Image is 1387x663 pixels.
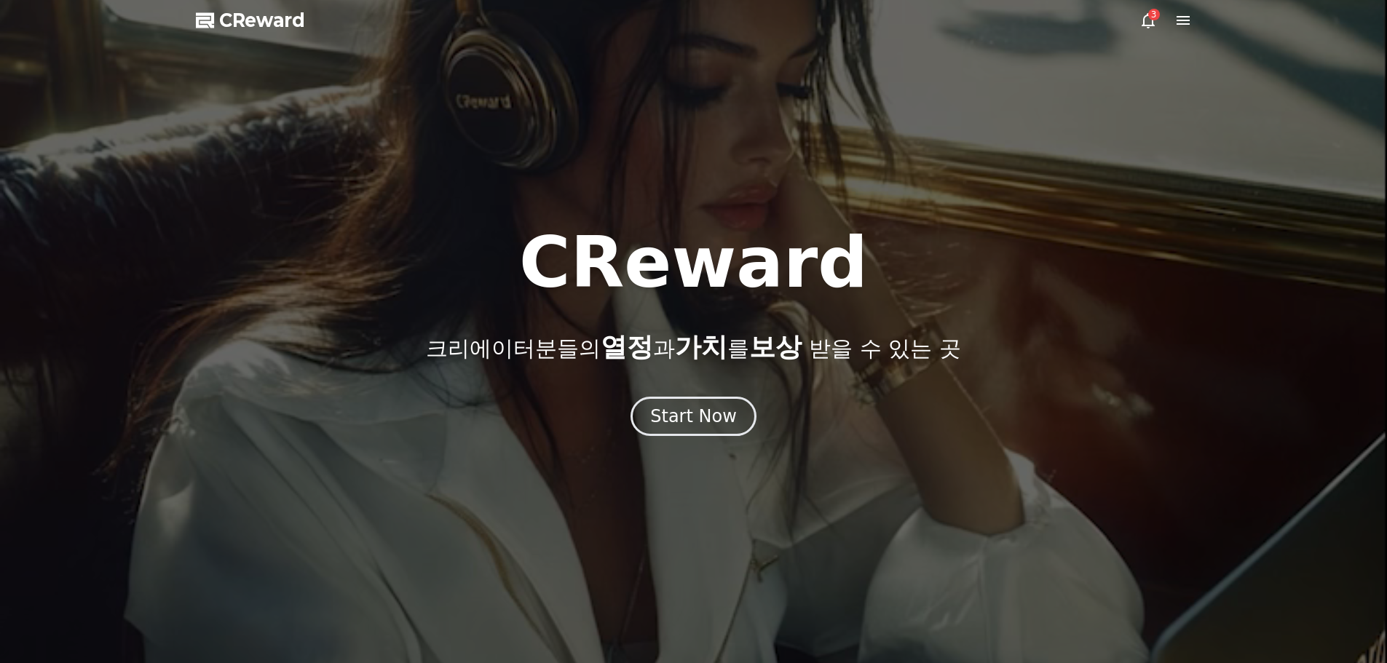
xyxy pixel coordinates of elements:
h1: CReward [519,228,868,298]
div: Start Now [650,405,737,428]
span: 가치 [675,332,727,362]
button: Start Now [631,397,756,436]
a: 3 [1139,12,1157,29]
div: 3 [1148,9,1160,20]
span: 열정 [601,332,653,362]
a: CReward [196,9,305,32]
p: 크리에이터분들의 과 를 받을 수 있는 곳 [426,333,960,362]
span: CReward [219,9,305,32]
span: 보상 [749,332,802,362]
a: Start Now [631,411,756,425]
